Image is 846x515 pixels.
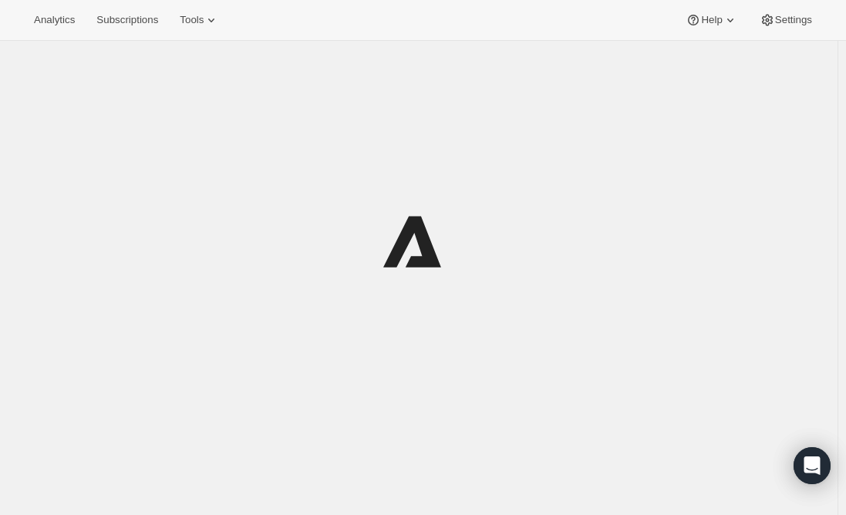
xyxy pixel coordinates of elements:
button: Tools [170,9,228,31]
span: Analytics [34,14,75,26]
span: Tools [180,14,204,26]
div: Open Intercom Messenger [794,447,831,484]
button: Settings [750,9,821,31]
button: Help [676,9,747,31]
span: Help [701,14,722,26]
span: Subscriptions [96,14,158,26]
button: Analytics [25,9,84,31]
span: Settings [775,14,812,26]
button: Subscriptions [87,9,167,31]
